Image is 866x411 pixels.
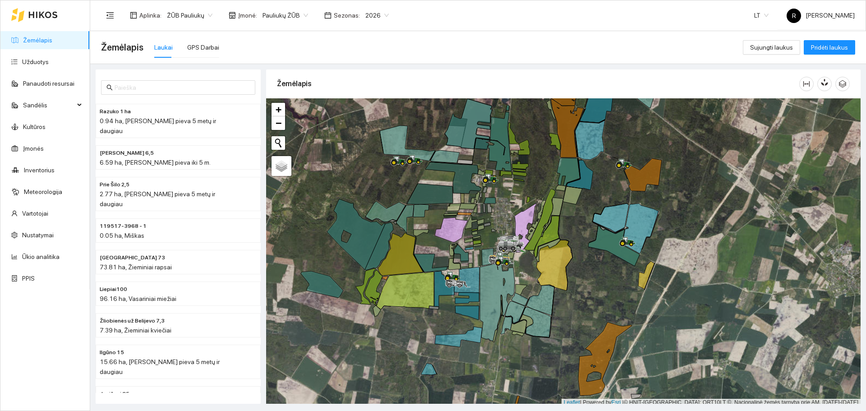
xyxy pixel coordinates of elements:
span: Razuko 1 ha [100,107,131,116]
button: Pridėti laukus [804,40,855,55]
div: GPS Darbai [187,42,219,52]
a: Esri [612,399,621,406]
span: ŽŪB Pauliukų [167,9,212,22]
span: Juciūnai 35 [100,390,129,398]
span: calendar [324,12,332,19]
a: Užduotys [22,58,49,65]
span: Sandėlis [23,96,74,114]
a: Vartotojai [22,210,48,217]
span: 7.39 ha, Žieminiai kviečiai [100,327,171,334]
a: Pridėti laukus [804,44,855,51]
span: Prie Šilo 2,5 [100,180,129,189]
span: Sujungti laukus [750,42,793,52]
span: Pauliukų ŽŪB [263,9,308,22]
button: Initiate a new search [272,136,285,150]
span: [PERSON_NAME] [787,12,855,19]
span: 2026 [365,9,389,22]
span: shop [229,12,236,19]
a: Meteorologija [24,188,62,195]
a: Panaudoti resursai [23,80,74,87]
span: − [276,117,281,129]
span: layout [130,12,137,19]
span: Sezonas : [334,10,360,20]
span: Žliobienės už Belijevo 7,3 [100,317,165,325]
span: column-width [800,80,813,88]
a: Ūkio analitika [22,253,60,260]
span: Liepiai100 [100,285,127,294]
span: + [276,104,281,115]
a: Zoom in [272,103,285,116]
span: R [792,9,796,23]
span: Aplinka : [139,10,161,20]
span: | [622,399,624,406]
span: 15.66 ha, [PERSON_NAME] pieva 5 metų ir daugiau [100,358,220,375]
button: column-width [799,77,814,91]
div: Žemėlapis [277,71,799,97]
span: 119517-3968 - 1 [100,222,147,231]
span: Prie Šilo 6,5 [100,149,154,157]
span: 0.94 ha, [PERSON_NAME] pieva 5 metų ir daugiau [100,117,216,134]
a: Sujungti laukus [743,44,800,51]
input: Paieška [115,83,250,92]
a: Kultūros [23,123,46,130]
span: 96.16 ha, Vasariniai miežiai [100,295,176,302]
span: LT [754,9,769,22]
a: Žemėlapis [23,37,52,44]
span: 0.05 ha, Miškas [100,232,144,239]
button: Sujungti laukus [743,40,800,55]
a: Zoom out [272,116,285,130]
span: 73.81 ha, Žieminiai rapsai [100,263,172,271]
button: menu-fold [101,6,119,24]
a: PPIS [22,275,35,282]
a: Inventorius [24,166,55,174]
a: Leaflet [564,399,580,406]
div: | Powered by © HNIT-[GEOGRAPHIC_DATA]; ORT10LT ©, Nacionalinė žemės tarnyba prie AM, [DATE]-[DATE] [562,399,861,406]
span: search [106,84,113,91]
span: 6.59 ha, [PERSON_NAME] pieva iki 5 m. [100,159,211,166]
a: Layers [272,156,291,176]
span: Žemėlapis [101,40,143,55]
span: Ilgūno 15 [100,348,124,357]
span: Pridėti laukus [811,42,848,52]
a: Nustatymai [22,231,54,239]
a: Įmonės [23,145,44,152]
span: Įmonė : [238,10,257,20]
span: Drobiškių 73 [100,254,165,262]
span: menu-fold [106,11,114,19]
span: 2.77 ha, [PERSON_NAME] pieva 5 metų ir daugiau [100,190,215,208]
div: Laukai [154,42,173,52]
